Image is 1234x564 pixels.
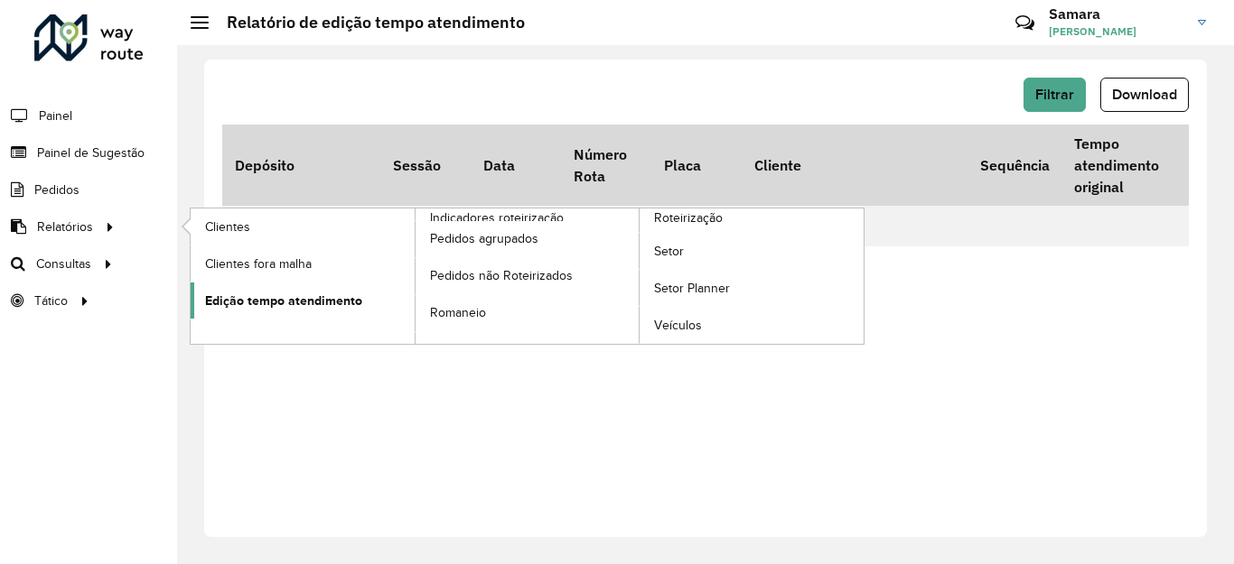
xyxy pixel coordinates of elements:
a: Clientes fora malha [191,245,415,282]
a: Indicadores roteirização [191,208,640,344]
span: Veículos [654,316,702,335]
th: Tempo atendimento original [1061,125,1220,206]
span: Setor [654,242,684,261]
a: Romaneio [416,295,640,331]
a: Roteirização [416,208,865,344]
th: Sessão [380,125,471,206]
span: Indicadores roteirização [430,208,564,227]
span: Pedidos [34,180,79,199]
a: Contato Rápido [1005,4,1044,42]
a: Setor [640,233,864,269]
span: Roteirização [654,208,723,227]
span: [PERSON_NAME] [1049,23,1184,40]
span: Download [1112,87,1177,102]
span: Filtrar [1035,87,1074,102]
a: Pedidos não Roteirizados [416,258,640,294]
th: Cliente [742,125,968,206]
th: Data [471,125,561,206]
th: Placa [651,125,742,206]
button: Download [1100,78,1189,112]
a: Edição tempo atendimento [191,282,415,319]
span: Pedidos agrupados [430,229,538,248]
span: Relatórios [37,217,93,236]
h3: Samara [1049,5,1184,23]
th: Sequência [968,125,1061,206]
span: Clientes [205,217,250,236]
th: Depósito [222,125,380,206]
span: Consultas [36,254,91,273]
th: Número Rota [561,125,651,206]
span: Clientes fora malha [205,254,312,273]
a: Clientes [191,208,415,245]
span: Setor Planner [654,279,730,298]
span: Pedidos não Roteirizados [430,266,573,285]
span: Tático [34,291,68,310]
h2: Relatório de edição tempo atendimento [209,13,525,32]
button: Filtrar [1024,78,1086,112]
span: Painel [39,106,72,125]
a: Setor Planner [640,270,864,306]
a: Veículos [640,307,864,343]
span: Painel de Sugestão [37,143,145,162]
a: Pedidos agrupados [416,221,640,257]
span: Romaneio [430,303,486,322]
span: Edição tempo atendimento [205,291,362,310]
